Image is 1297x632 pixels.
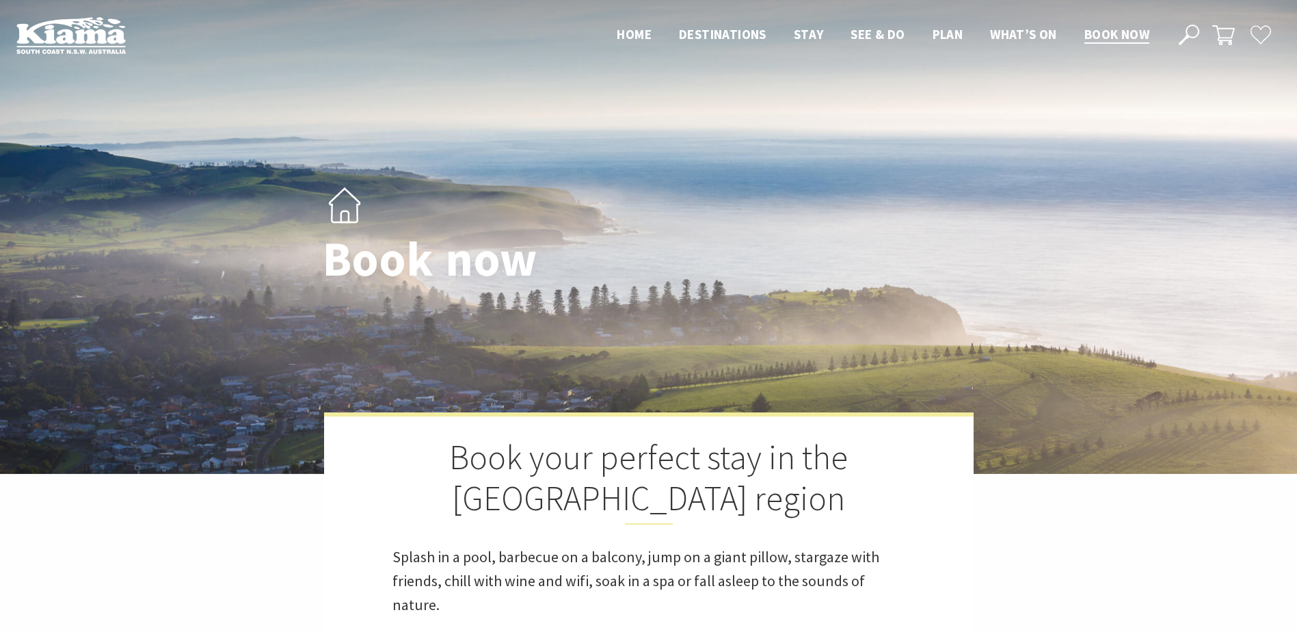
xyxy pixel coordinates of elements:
[323,233,709,285] h1: Book now
[794,26,824,42] span: Stay
[1084,26,1149,42] span: Book now
[392,545,905,618] p: Splash in a pool, barbecue on a balcony, jump on a giant pillow, stargaze with friends, chill wit...
[851,26,905,42] span: See & Do
[617,26,652,42] span: Home
[990,26,1057,42] span: What’s On
[603,24,1163,47] nav: Main Menu
[679,26,766,42] span: Destinations
[392,437,905,525] h2: Book your perfect stay in the [GEOGRAPHIC_DATA] region
[933,26,963,42] span: Plan
[16,16,126,54] img: Kiama Logo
